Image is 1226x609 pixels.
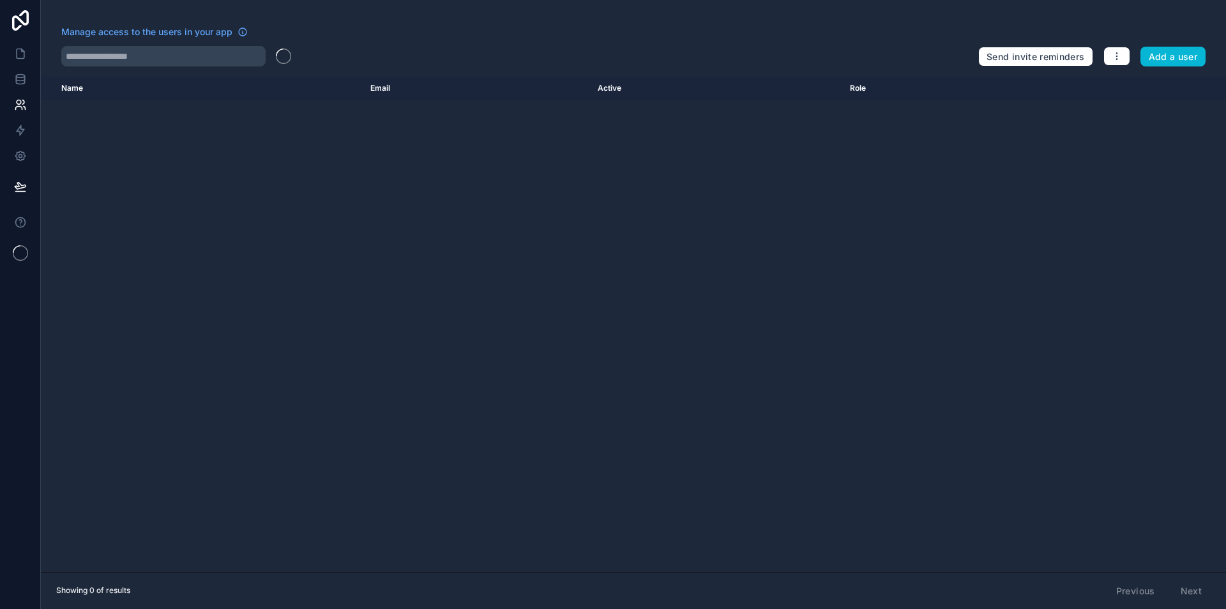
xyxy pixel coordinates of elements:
[61,26,232,38] span: Manage access to the users in your app
[842,77,1045,100] th: Role
[978,47,1093,67] button: Send invite reminders
[1140,47,1206,67] button: Add a user
[41,77,1226,572] div: scrollable content
[56,585,130,596] span: Showing 0 of results
[363,77,590,100] th: Email
[41,77,363,100] th: Name
[61,26,248,38] a: Manage access to the users in your app
[590,77,842,100] th: Active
